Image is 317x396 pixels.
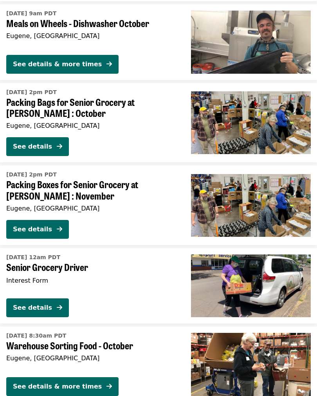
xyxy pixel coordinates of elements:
[191,254,311,317] img: Senior Grocery Driver organized by FOOD For Lane County
[13,142,52,151] div: See details
[6,171,57,179] time: [DATE] 2pm PDT
[6,220,69,239] button: See details
[106,383,112,390] i: arrow-right icon
[191,11,311,73] img: Meals on Wheels - Dishwasher October organized by FOOD For Lane County
[6,32,178,40] div: Eugene, [GEOGRAPHIC_DATA]
[6,96,178,119] span: Packing Bags for Senior Grocery at [PERSON_NAME] : October
[13,60,102,69] div: See details & more times
[6,340,178,351] span: Warehouse Sorting Food - October
[191,333,311,396] img: Warehouse Sorting Food - October organized by FOOD For Lane County
[191,91,311,154] img: Packing Bags for Senior Grocery at Bailey Hill : October organized by FOOD For Lane County
[57,225,62,233] i: arrow-right icon
[6,298,69,317] button: See details
[6,137,69,156] button: See details
[13,382,102,391] div: See details & more times
[106,60,112,68] i: arrow-right icon
[13,303,52,312] div: See details
[6,55,119,74] button: See details & more times
[57,304,62,311] i: arrow-right icon
[6,262,178,273] span: Senior Grocery Driver
[191,174,311,237] img: Packing Boxes for Senior Grocery at Bailey Hill : November organized by FOOD For Lane County
[6,88,57,96] time: [DATE] 2pm PDT
[13,225,52,234] div: See details
[6,354,178,362] div: Eugene, [GEOGRAPHIC_DATA]
[57,143,62,150] i: arrow-right icon
[6,253,60,262] time: [DATE] 12am PDT
[6,179,178,202] span: Packing Boxes for Senior Grocery at [PERSON_NAME] : November
[6,205,178,212] div: Eugene, [GEOGRAPHIC_DATA]
[6,9,56,18] time: [DATE] 9am PDT
[6,277,48,284] span: Interest Form
[6,332,66,340] time: [DATE] 8:30am PDT
[6,18,178,29] span: Meals on Wheels - Dishwasher October
[6,122,178,129] div: Eugene, [GEOGRAPHIC_DATA]
[6,377,119,396] button: See details & more times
